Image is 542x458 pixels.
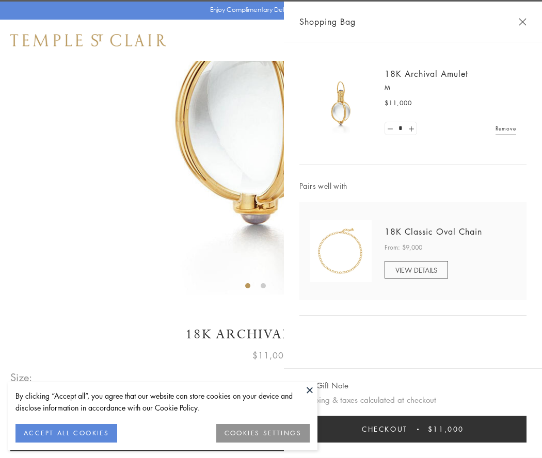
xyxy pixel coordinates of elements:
[10,369,33,386] span: Size:
[15,424,117,443] button: ACCEPT ALL COOKIES
[385,68,468,79] a: 18K Archival Amulet
[310,72,372,134] img: 18K Archival Amulet
[210,5,327,15] p: Enjoy Complimentary Delivery & Returns
[299,180,527,192] span: Pairs well with
[385,242,422,253] span: From: $9,000
[15,390,310,414] div: By clicking “Accept all”, you agree that our website can store cookies on your device and disclos...
[299,379,348,392] button: Add Gift Note
[252,349,290,362] span: $11,000
[10,325,532,343] h1: 18K Archival Amulet
[385,98,412,108] span: $11,000
[395,265,437,275] span: VIEW DETAILS
[362,423,408,435] span: Checkout
[10,34,166,46] img: Temple St. Clair
[385,83,516,93] p: M
[299,416,527,443] button: Checkout $11,000
[310,220,372,282] img: N88865-OV18
[299,394,527,406] p: Shipping & taxes calculated at checkout
[385,226,482,237] a: 18K Classic Oval Chain
[216,424,310,443] button: COOKIES SETTINGS
[519,18,527,26] button: Close Shopping Bag
[406,122,416,135] a: Set quantity to 2
[496,123,516,134] a: Remove
[385,261,448,279] a: VIEW DETAILS
[385,122,395,135] a: Set quantity to 0
[428,423,464,435] span: $11,000
[299,15,356,28] span: Shopping Bag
